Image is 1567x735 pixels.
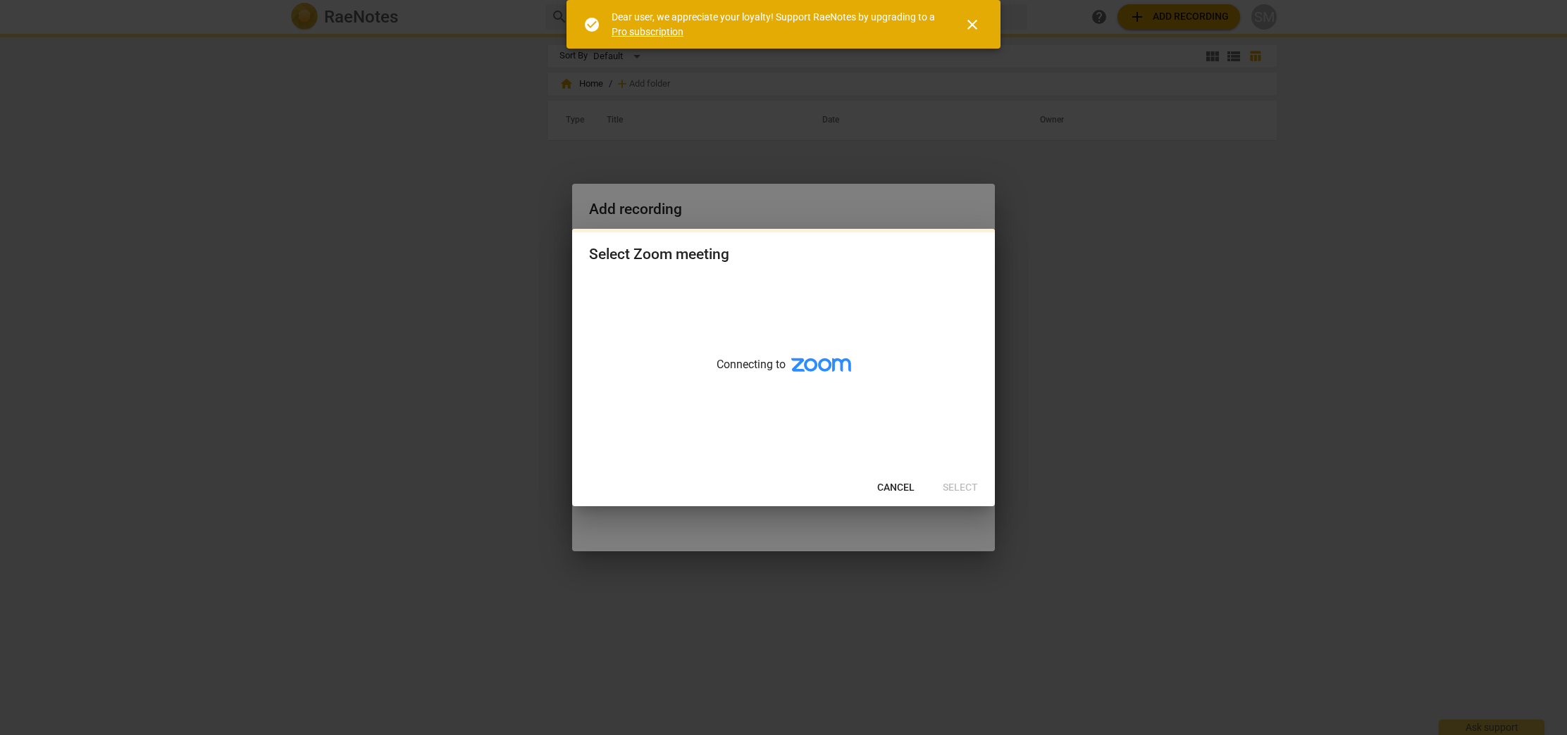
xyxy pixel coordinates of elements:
div: Select Zoom meeting [589,246,729,263]
button: Cancel [866,475,926,501]
div: Dear user, we appreciate your loyalty! Support RaeNotes by upgrading to a [612,10,939,39]
span: close [964,16,981,33]
button: Close [955,8,989,42]
div: Connecting to [572,277,995,470]
a: Pro subscription [612,26,683,37]
span: check_circle [583,16,600,33]
span: Cancel [877,481,915,495]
